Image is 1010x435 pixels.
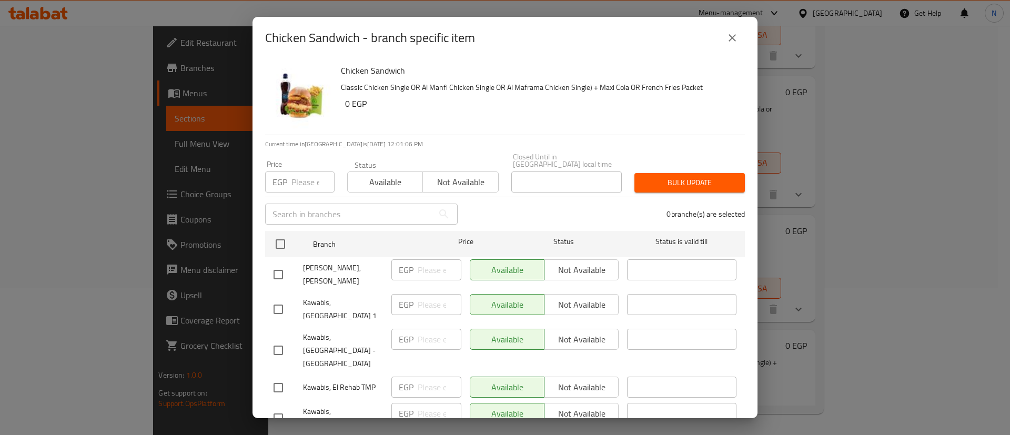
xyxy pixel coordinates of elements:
span: Kawabis, [GEOGRAPHIC_DATA] - [GEOGRAPHIC_DATA] [303,331,383,370]
p: EGP [399,407,413,420]
button: Available [347,171,423,193]
h6: 0 EGP [345,96,736,111]
span: [PERSON_NAME], [PERSON_NAME] [303,261,383,288]
span: Price [431,235,501,248]
h2: Chicken Sandwich - branch specific item [265,29,475,46]
p: Current time in [GEOGRAPHIC_DATA] is [DATE] 12:01:06 PM [265,139,745,149]
h6: Chicken Sandwich [341,63,736,78]
input: Please enter price [418,403,461,424]
input: Please enter price [291,171,335,193]
span: Status is valid till [627,235,736,248]
button: close [720,25,745,50]
button: Bulk update [634,173,745,193]
span: Branch [313,238,422,251]
img: Chicken Sandwich [265,63,332,130]
p: 0 branche(s) are selected [666,209,745,219]
input: Search in branches [265,204,433,225]
p: EGP [399,381,413,393]
span: Not available [427,175,494,190]
p: Classic Chicken Single OR Al Manfi Chicken Single OR Al Maframa Chicken Single) + Maxi Cola OR Fr... [341,81,736,94]
span: Kawabis, [PERSON_NAME] - TMP [303,405,383,431]
input: Please enter price [418,294,461,315]
span: Available [352,175,419,190]
span: Status [509,235,619,248]
p: EGP [399,264,413,276]
input: Please enter price [418,329,461,350]
button: Not available [422,171,498,193]
input: Please enter price [418,259,461,280]
span: Kawabis, [GEOGRAPHIC_DATA] 1 [303,296,383,322]
span: Kawabis, El Rehab TMP [303,381,383,394]
p: EGP [399,298,413,311]
span: Bulk update [643,176,736,189]
p: EGP [399,333,413,346]
input: Please enter price [418,377,461,398]
p: EGP [272,176,287,188]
